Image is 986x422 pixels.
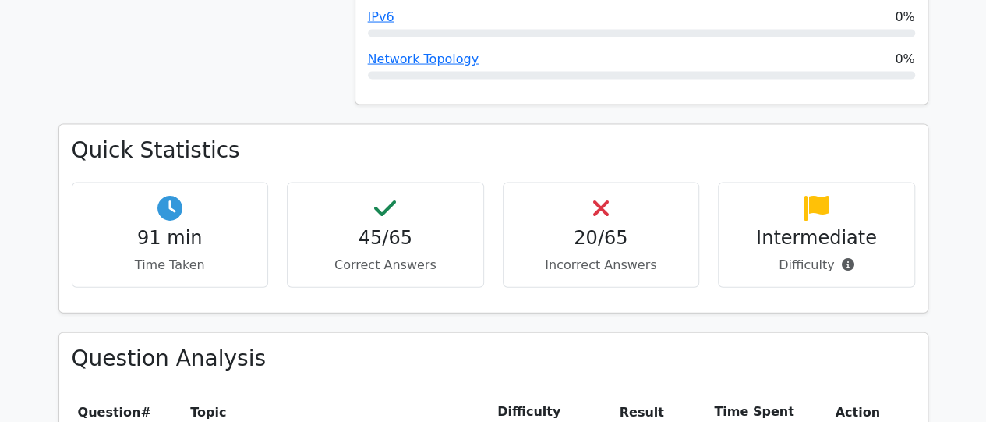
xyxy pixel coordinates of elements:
span: 0% [895,50,914,69]
p: Time Taken [85,256,256,275]
p: Incorrect Answers [516,256,687,275]
p: Difficulty [731,256,902,275]
h4: 20/65 [516,227,687,250]
h4: 45/65 [300,227,471,250]
a: Network Topology [368,51,479,66]
a: IPv6 [368,9,394,24]
h3: Quick Statistics [72,137,915,164]
span: 0% [895,8,914,27]
h3: Question Analysis [72,346,915,372]
span: Question [78,405,141,420]
p: Correct Answers [300,256,471,275]
h4: Intermediate [731,227,902,250]
h4: 91 min [85,227,256,250]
